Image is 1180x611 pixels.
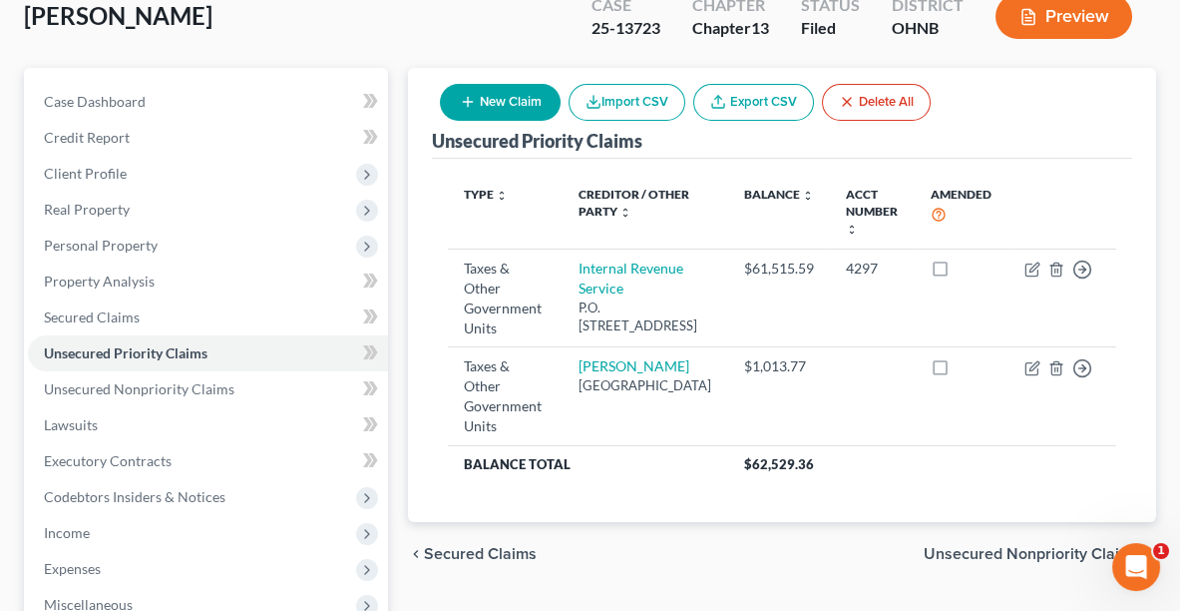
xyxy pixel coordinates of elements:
th: Amended [915,175,1008,250]
span: Credit Report [44,129,130,146]
span: [PERSON_NAME] [24,1,212,30]
span: Expenses [44,560,101,577]
button: chevron_left Secured Claims [408,546,537,562]
a: Acct Number unfold_more [846,187,898,236]
i: unfold_more [846,224,858,236]
iframe: Intercom live chat [1112,543,1160,591]
span: Property Analysis [44,273,155,290]
a: Case Dashboard [28,84,388,120]
span: Executory Contracts [44,452,172,469]
span: Codebtors Insiders & Notices [44,488,225,505]
a: Creditor / Other Party unfold_more [579,187,689,219]
a: Lawsuits [28,407,388,443]
div: $1,013.77 [744,356,814,376]
div: Filed [801,17,860,40]
span: Unsecured Nonpriority Claims [924,546,1140,562]
a: Internal Revenue Service [579,260,683,297]
div: P.O. [STREET_ADDRESS] [579,299,712,335]
a: Executory Contracts [28,443,388,479]
div: Chapter [692,17,769,40]
button: New Claim [440,84,561,121]
span: Personal Property [44,237,158,254]
span: Secured Claims [424,546,537,562]
button: Import CSV [569,84,685,121]
span: $62,529.36 [744,456,814,472]
i: unfold_more [802,190,814,202]
div: Unsecured Priority Claims [432,129,642,153]
span: Income [44,524,90,541]
a: Secured Claims [28,300,388,335]
a: Property Analysis [28,264,388,300]
span: Unsecured Nonpriority Claims [44,380,234,397]
span: 13 [751,18,769,37]
span: 1 [1153,543,1169,559]
button: Unsecured Nonpriority Claims chevron_right [924,546,1156,562]
a: Export CSV [693,84,814,121]
a: Balance unfold_more [744,187,814,202]
a: Unsecured Nonpriority Claims [28,371,388,407]
div: Taxes & Other Government Units [464,259,547,338]
div: OHNB [892,17,964,40]
th: Balance Total [448,445,728,481]
a: Type unfold_more [464,187,508,202]
div: 25-13723 [591,17,660,40]
div: [GEOGRAPHIC_DATA] [579,376,712,395]
div: $61,515.59 [744,259,814,279]
div: Taxes & Other Government Units [464,356,547,436]
div: 4297 [846,259,900,279]
span: Unsecured Priority Claims [44,344,207,361]
button: Delete All [822,84,931,121]
a: Unsecured Priority Claims [28,335,388,371]
span: Case Dashboard [44,93,146,110]
i: unfold_more [619,207,631,219]
span: Real Property [44,201,130,218]
a: [PERSON_NAME] [579,357,689,374]
span: Client Profile [44,165,127,182]
span: Lawsuits [44,416,98,433]
i: chevron_left [408,546,424,562]
span: Secured Claims [44,308,140,325]
i: unfold_more [496,190,508,202]
a: Credit Report [28,120,388,156]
